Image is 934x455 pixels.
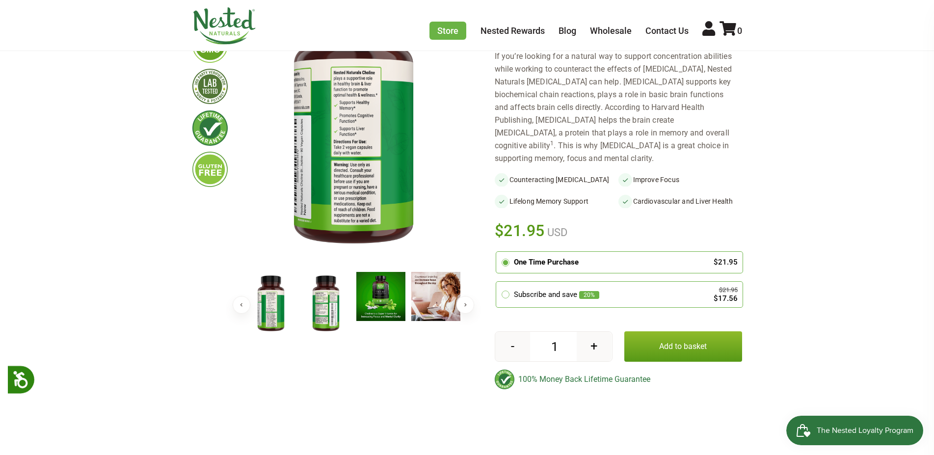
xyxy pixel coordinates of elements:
[645,26,689,36] a: Contact Us
[559,26,576,36] a: Blog
[618,194,742,208] li: Cardiovascular and Liver Health
[495,370,742,389] div: 100% Money Back Lifetime Guarantee
[720,26,742,36] a: 0
[577,332,612,361] button: +
[590,26,632,36] a: Wholesale
[495,50,742,165] div: If you’re looking for a natural way to support concentration abilities while working to counterac...
[550,140,554,147] sup: 1
[495,194,618,208] li: Lifelong Memory Support
[495,220,545,241] span: $21.95
[618,173,742,187] li: Improve Focus
[456,296,474,314] button: Next
[192,69,228,104] img: thirdpartytested
[495,370,514,389] img: badge-lifetimeguarantee-color.svg
[192,152,228,187] img: glutenfree
[786,416,924,445] iframe: Button to open loyalty program pop-up
[495,332,530,361] button: -
[192,110,228,146] img: lifetimeguarantee
[246,272,295,336] img: Choline Bitartrate
[301,272,350,336] img: Choline Bitartrate
[545,226,567,239] span: USD
[737,26,742,36] span: 0
[624,331,742,362] button: Add to basket
[480,26,545,36] a: Nested Rewards
[411,272,460,321] img: Choline Bitartrate
[233,296,250,314] button: Previous
[495,173,618,187] li: Counteracting [MEDICAL_DATA]
[429,22,466,40] a: Store
[192,7,256,45] img: Nested Naturals
[356,272,405,321] img: Choline Bitartrate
